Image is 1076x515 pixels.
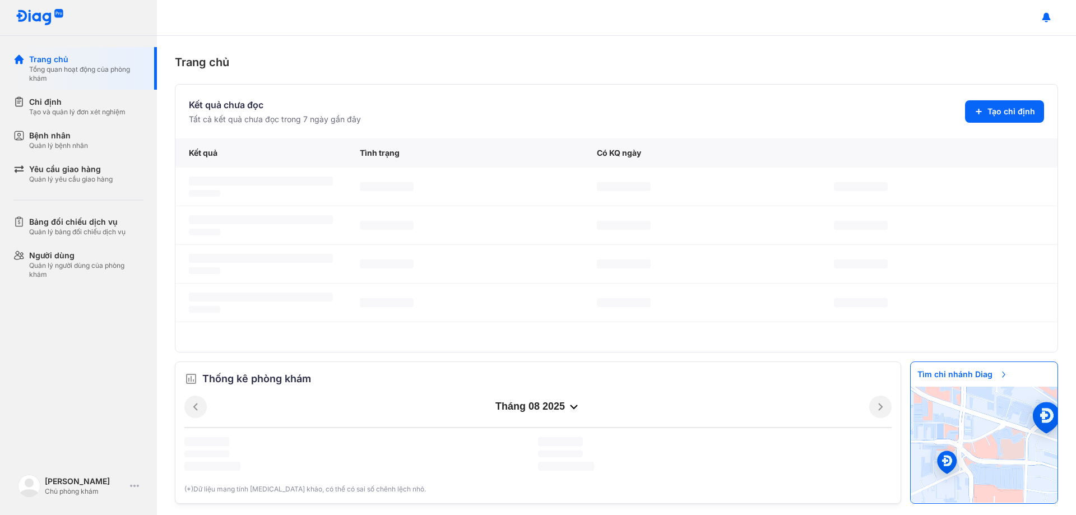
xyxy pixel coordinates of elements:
[184,462,240,471] span: ‌
[597,182,651,191] span: ‌
[207,400,869,414] div: tháng 08 2025
[834,259,888,268] span: ‌
[45,487,126,496] div: Chủ phòng khám
[175,54,1058,71] div: Trang chủ
[29,54,143,65] div: Trang chủ
[184,372,198,386] img: order.5a6da16c.svg
[189,254,333,263] span: ‌
[189,190,220,197] span: ‌
[597,298,651,307] span: ‌
[189,229,220,235] span: ‌
[189,267,220,274] span: ‌
[189,177,333,185] span: ‌
[538,437,583,446] span: ‌
[29,141,88,150] div: Quản lý bệnh nhân
[29,108,126,117] div: Tạo và quản lý đơn xét nghiệm
[834,182,888,191] span: ‌
[538,462,594,471] span: ‌
[360,259,414,268] span: ‌
[29,65,143,83] div: Tổng quan hoạt động của phòng khám
[202,371,311,387] span: Thống kê phòng khám
[189,306,220,313] span: ‌
[597,221,651,230] span: ‌
[987,106,1035,117] span: Tạo chỉ định
[189,293,333,301] span: ‌
[184,437,229,446] span: ‌
[29,250,143,261] div: Người dùng
[184,484,892,494] div: (*)Dữ liệu mang tính [MEDICAL_DATA] khảo, có thể có sai số chênh lệch nhỏ.
[189,215,333,224] span: ‌
[360,221,414,230] span: ‌
[360,298,414,307] span: ‌
[538,451,583,457] span: ‌
[834,221,888,230] span: ‌
[45,476,126,487] div: [PERSON_NAME]
[360,182,414,191] span: ‌
[346,138,583,168] div: Tình trạng
[29,164,113,175] div: Yêu cầu giao hàng
[583,138,820,168] div: Có KQ ngày
[189,114,361,125] div: Tất cả kết quả chưa đọc trong 7 ngày gần đây
[184,451,229,457] span: ‌
[834,298,888,307] span: ‌
[29,96,126,108] div: Chỉ định
[189,98,361,112] div: Kết quả chưa đọc
[29,216,126,228] div: Bảng đối chiếu dịch vụ
[29,130,88,141] div: Bệnh nhân
[18,475,40,497] img: logo
[16,9,64,26] img: logo
[29,261,143,279] div: Quản lý người dùng của phòng khám
[29,228,126,236] div: Quản lý bảng đối chiếu dịch vụ
[29,175,113,184] div: Quản lý yêu cầu giao hàng
[175,138,346,168] div: Kết quả
[597,259,651,268] span: ‌
[911,362,1015,387] span: Tìm chi nhánh Diag
[965,100,1044,123] button: Tạo chỉ định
